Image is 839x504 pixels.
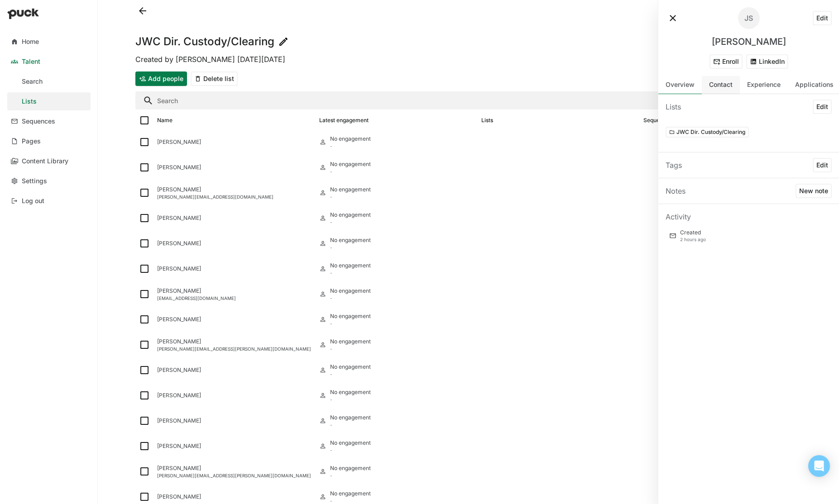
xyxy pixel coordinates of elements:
div: Tags [666,160,682,171]
div: No engagement [330,262,371,269]
div: - [330,169,371,174]
div: [PERSON_NAME] [157,215,312,221]
div: No engagement [330,288,371,294]
div: Open Intercom Messenger [808,455,830,477]
div: - [330,498,371,504]
a: Settings [7,172,91,190]
div: Applications [795,81,834,89]
div: [PERSON_NAME][EMAIL_ADDRESS][DOMAIN_NAME] [157,194,312,200]
div: [PERSON_NAME] [157,443,312,449]
div: Lists [481,117,493,124]
div: Name [157,117,173,124]
div: No engagement [330,414,371,421]
div: 2 hours ago [680,237,706,242]
div: Activity [666,211,691,222]
div: No engagement [330,161,371,167]
div: No engagement [330,313,371,319]
div: Lists [666,101,681,112]
a: Home [7,33,91,51]
button: Edit [813,100,832,114]
div: [PERSON_NAME] [157,288,312,294]
div: No engagement [330,136,371,142]
button: Edit [813,158,832,172]
div: [PERSON_NAME] [157,316,312,323]
div: [PERSON_NAME] [157,186,312,193]
div: Notes [666,185,686,196]
div: - [330,219,371,225]
div: JS [744,14,753,22]
div: [PERSON_NAME][EMAIL_ADDRESS][PERSON_NAME][DOMAIN_NAME] [157,346,312,352]
div: - [330,270,371,276]
div: No engagement [330,465,371,471]
div: - [330,321,371,326]
a: Content Library [7,152,91,170]
div: No engagement [330,364,371,370]
div: Latest engagement [319,117,369,124]
div: Pages [22,138,41,145]
div: - [330,143,371,149]
div: - [330,194,371,200]
div: [PERSON_NAME] [157,418,312,424]
div: - [330,245,371,250]
div: [PERSON_NAME] [712,36,786,47]
div: - [330,295,371,301]
div: No engagement [330,338,371,345]
a: Lists [7,92,91,110]
button: Add people [135,71,187,86]
div: No engagement [330,212,371,218]
div: No engagement [330,440,371,446]
div: Overview [666,81,695,89]
div: Talent [22,58,40,66]
div: [PERSON_NAME] [157,367,312,373]
div: [PERSON_NAME][EMAIL_ADDRESS][PERSON_NAME][DOMAIN_NAME] [157,473,312,478]
div: Created [680,229,706,236]
div: - [330,371,371,377]
div: [PERSON_NAME] [157,240,312,247]
div: Log out [22,197,44,205]
button: Enroll [710,54,743,69]
button: Edit [813,11,832,25]
div: Contact [709,81,733,89]
div: No engagement [330,237,371,243]
div: Search [22,78,43,86]
button: LinkedIn [746,54,788,69]
div: - [330,473,371,478]
div: No engagement [330,490,371,497]
div: - [330,447,371,453]
div: - [330,397,371,402]
div: Sequences [22,118,55,125]
div: - [330,346,371,352]
div: Experience [747,81,781,89]
button: New note [796,184,832,198]
div: Home [22,38,39,46]
button: Delete list [191,71,238,86]
a: Search [7,72,91,90]
div: [PERSON_NAME] [157,139,312,145]
div: Created by [PERSON_NAME] [DATE][DATE] [135,54,802,64]
div: [PERSON_NAME] [157,465,312,471]
div: - [330,422,371,428]
a: Pages [7,132,91,150]
button: JWC Dir. Custody/Clearing [666,127,749,138]
div: Content Library [22,157,68,165]
div: [PERSON_NAME] [157,266,312,272]
div: [PERSON_NAME] [157,392,312,399]
div: [PERSON_NAME] [157,494,312,500]
div: Sequence [643,117,669,124]
div: Lists [22,98,37,105]
input: Search [135,91,802,109]
div: [EMAIL_ADDRESS][DOMAIN_NAME] [157,295,312,301]
div: No engagement [330,389,371,395]
div: No engagement [330,186,371,193]
a: Sequences [7,112,91,130]
h1: JWC Dir. Custody/Clearing [135,36,274,47]
a: Talent [7,52,91,71]
div: Settings [22,177,47,185]
div: [PERSON_NAME] [157,338,312,345]
div: [PERSON_NAME] [157,164,312,171]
